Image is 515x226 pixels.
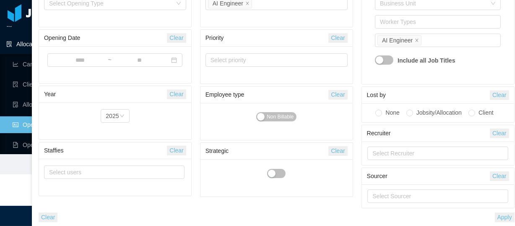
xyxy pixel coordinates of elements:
[13,96,77,113] a: icon: file-doneAllocation Requests
[475,109,497,116] span: Client
[328,90,347,100] button: Clear
[13,116,77,133] a: icon: idcardOpenings Flow
[367,87,490,103] div: Lost by
[205,87,328,102] div: Employee type
[44,143,167,158] div: Staffies
[44,87,167,102] div: Year
[415,38,419,43] i: icon: close
[49,168,176,176] div: Select users
[44,30,167,46] div: Opening Date
[167,146,186,155] button: Clear
[491,1,496,7] i: icon: down
[176,1,181,7] i: icon: down
[377,35,421,45] li: AI Engineer
[39,213,57,222] button: Clear
[490,90,509,100] button: Clear
[205,143,328,159] div: Strategic
[16,41,42,47] span: Allocation
[380,18,492,26] div: Worker Types
[267,113,294,121] span: Non Billable
[6,41,12,47] i: icon: solution
[367,168,490,184] div: Sourcer
[490,171,509,181] button: Clear
[13,137,77,153] a: icon: file-textOpenings
[106,110,119,122] div: 2025
[372,192,499,200] div: Select Sourcer
[13,76,77,93] a: icon: file-searchClient Discoveries
[211,56,335,64] div: Select priority
[13,56,77,73] a: icon: line-chartCandidate Pipelines
[205,30,328,46] div: Priority
[372,149,499,158] div: Select Recruiter
[245,1,250,6] i: icon: close
[382,109,403,116] span: None
[382,36,413,45] div: AI Engineer
[398,52,455,69] strong: Include all Job Titles
[167,33,186,43] button: Clear
[413,109,465,116] span: Jobsity/Allocation
[490,129,509,138] button: Clear
[167,89,186,99] button: Clear
[495,213,515,222] button: Apply
[328,33,347,43] button: Clear
[367,126,490,141] div: Recruiter
[328,146,347,156] button: Clear
[171,57,177,63] i: icon: calendar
